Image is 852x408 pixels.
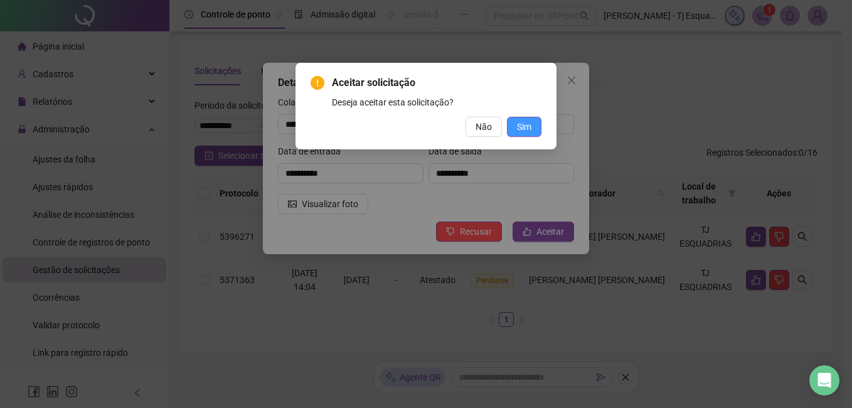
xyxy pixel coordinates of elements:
span: exclamation-circle [311,76,324,90]
span: Aceitar solicitação [332,75,541,90]
button: Não [466,117,502,137]
span: Sim [517,120,531,134]
button: Sim [507,117,541,137]
span: Não [476,120,492,134]
div: Deseja aceitar esta solicitação? [332,95,541,109]
div: Open Intercom Messenger [809,365,839,395]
